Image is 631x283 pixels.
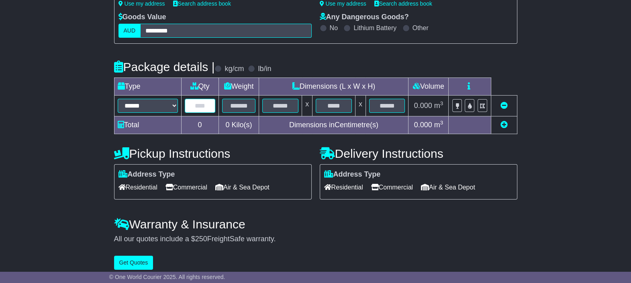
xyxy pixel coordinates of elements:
a: Add new item [500,121,508,129]
td: Dimensions in Centimetre(s) [259,116,408,134]
a: Use my address [320,0,366,7]
span: Commercial [371,181,413,193]
sup: 3 [440,100,443,106]
label: Other [412,24,429,32]
label: Goods Value [118,13,166,22]
td: Weight [219,78,259,96]
td: Type [114,78,181,96]
a: Search address book [374,0,432,7]
span: Commercial [165,181,207,193]
td: Kilo(s) [219,116,259,134]
span: m [434,121,443,129]
h4: Pickup Instructions [114,147,312,160]
a: Use my address [118,0,165,7]
label: Lithium Battery [353,24,396,32]
span: 0 [225,121,229,129]
a: Search address book [173,0,231,7]
td: Qty [181,78,219,96]
label: Address Type [324,170,381,179]
span: 0.000 [414,102,432,110]
sup: 3 [440,120,443,126]
label: kg/cm [225,65,244,73]
span: 0.000 [414,121,432,129]
h4: Package details | [114,60,215,73]
label: AUD [118,24,141,38]
td: 0 [181,116,219,134]
span: Residential [324,181,363,193]
label: Address Type [118,170,175,179]
span: © One World Courier 2025. All rights reserved. [109,274,225,280]
label: lb/in [258,65,271,73]
span: Residential [118,181,157,193]
span: 250 [195,235,207,243]
div: All our quotes include a $ FreightSafe warranty. [114,235,517,244]
td: Dimensions (L x W x H) [259,78,408,96]
span: Air & Sea Depot [421,181,475,193]
label: Any Dangerous Goods? [320,13,409,22]
td: x [355,96,366,116]
td: Volume [408,78,449,96]
span: Air & Sea Depot [215,181,270,193]
span: m [434,102,443,110]
td: Total [114,116,181,134]
button: Get Quotes [114,256,153,270]
h4: Delivery Instructions [320,147,517,160]
a: Remove this item [500,102,508,110]
label: No [330,24,338,32]
h4: Warranty & Insurance [114,218,517,231]
td: x [302,96,312,116]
